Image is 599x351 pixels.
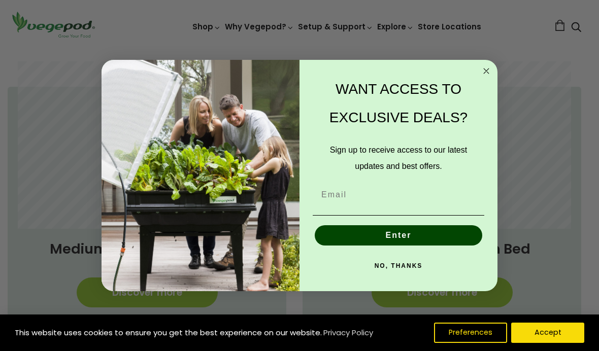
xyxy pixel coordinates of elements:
span: Sign up to receive access to our latest updates and best offers. [330,146,467,170]
button: Close dialog [480,65,492,77]
img: e9d03583-1bb1-490f-ad29-36751b3212ff.jpeg [102,60,299,292]
span: This website uses cookies to ensure you get the best experience on our website. [15,327,322,338]
button: Preferences [434,323,507,343]
img: underline [313,215,484,216]
span: WANT ACCESS TO EXCLUSIVE DEALS? [329,81,468,125]
a: Privacy Policy (opens in a new tab) [322,324,375,342]
button: Accept [511,323,584,343]
button: Enter [315,225,482,245]
button: NO, THANKS [313,256,484,276]
input: Email [313,185,484,205]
